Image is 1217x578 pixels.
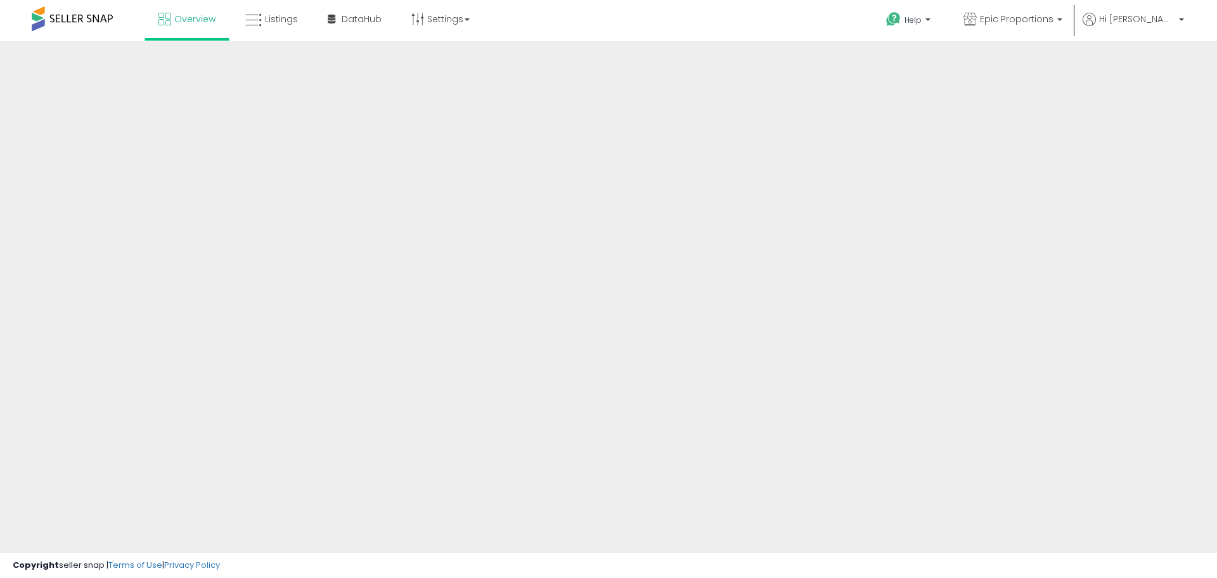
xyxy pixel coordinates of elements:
[13,559,59,571] strong: Copyright
[174,13,216,25] span: Overview
[342,13,382,25] span: DataHub
[980,13,1053,25] span: Epic Proportions
[265,13,298,25] span: Listings
[13,560,220,572] div: seller snap | |
[164,559,220,571] a: Privacy Policy
[1099,13,1175,25] span: Hi [PERSON_NAME]
[885,11,901,27] i: Get Help
[876,2,943,41] a: Help
[1083,13,1184,41] a: Hi [PERSON_NAME]
[108,559,162,571] a: Terms of Use
[905,15,922,25] span: Help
